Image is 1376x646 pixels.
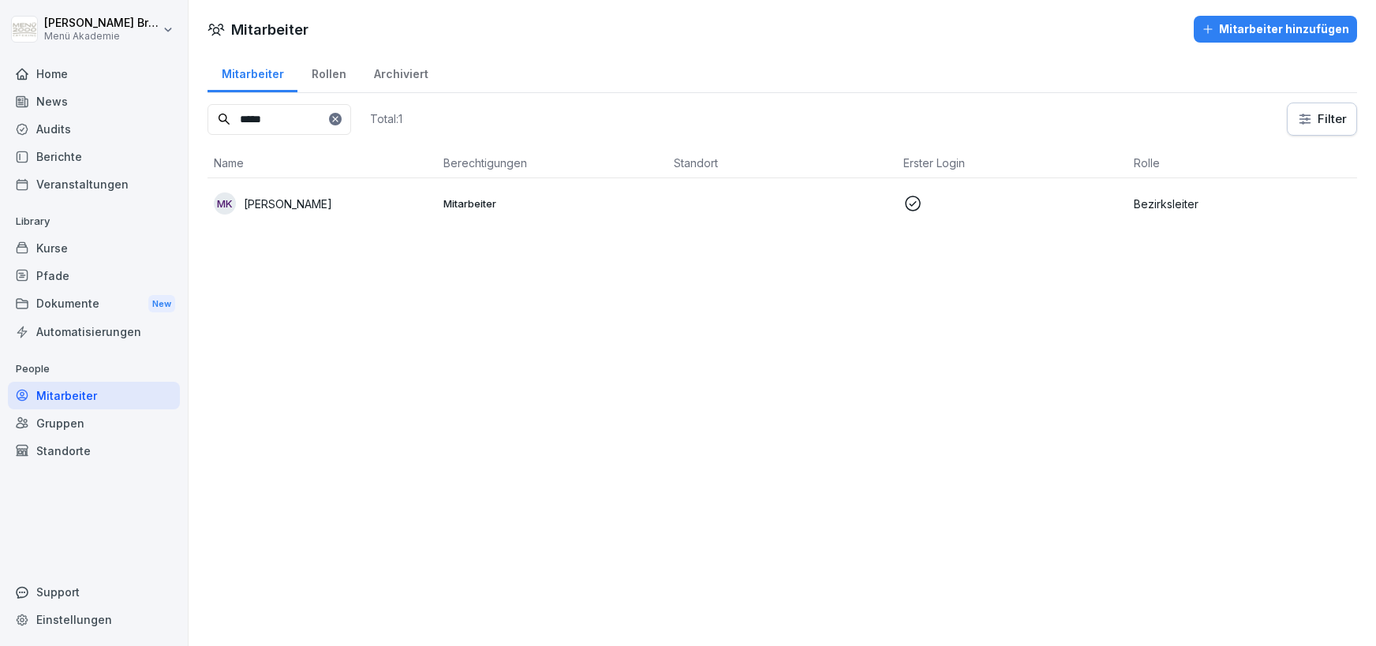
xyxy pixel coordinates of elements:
th: Rolle [1127,148,1357,178]
h1: Mitarbeiter [231,19,308,40]
button: Filter [1288,103,1356,135]
p: Library [8,209,180,234]
th: Standort [667,148,897,178]
p: Total: 1 [370,111,402,126]
div: MK [214,192,236,215]
div: New [148,295,175,313]
a: Pfade [8,262,180,289]
a: Veranstaltungen [8,170,180,198]
a: Mitarbeiter [8,382,180,409]
p: Menü Akademie [44,31,159,42]
a: Home [8,60,180,88]
a: Gruppen [8,409,180,437]
p: [PERSON_NAME] [244,196,332,212]
a: Einstellungen [8,606,180,633]
th: Erster Login [897,148,1127,178]
p: Bezirksleiter [1134,196,1351,212]
div: Mitarbeiter hinzufügen [1202,21,1349,38]
a: Archiviert [360,52,442,92]
a: Berichte [8,143,180,170]
div: Filter [1297,111,1347,127]
a: DokumenteNew [8,289,180,319]
a: Rollen [297,52,360,92]
a: Audits [8,115,180,143]
button: Mitarbeiter hinzufügen [1194,16,1357,43]
a: Mitarbeiter [208,52,297,92]
a: Automatisierungen [8,318,180,345]
th: Name [208,148,437,178]
p: [PERSON_NAME] Bruns [44,17,159,30]
a: Standorte [8,437,180,465]
div: Support [8,578,180,606]
p: People [8,357,180,382]
th: Berechtigungen [437,148,667,178]
p: Mitarbeiter [443,196,660,211]
a: Kurse [8,234,180,262]
div: Dokumente [8,289,180,319]
a: News [8,88,180,115]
